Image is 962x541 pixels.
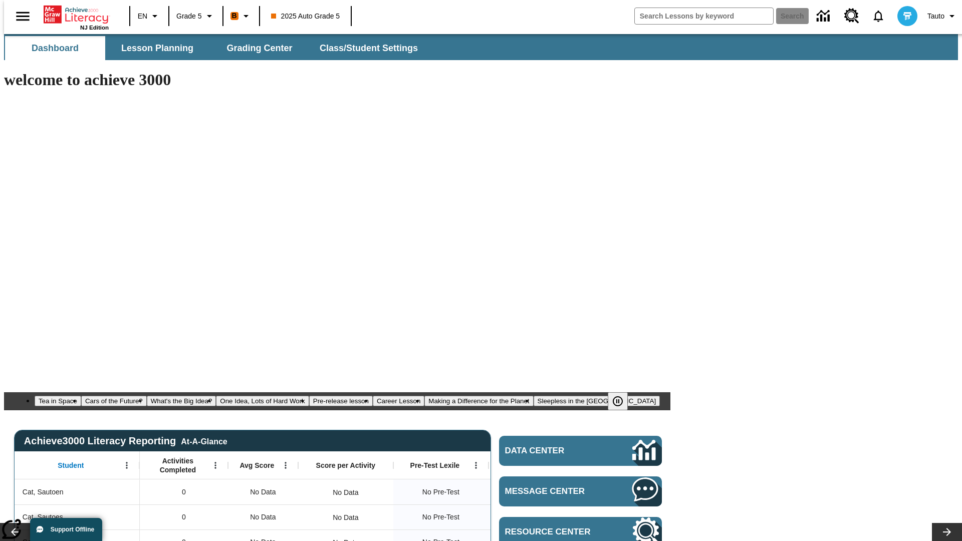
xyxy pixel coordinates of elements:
[897,6,917,26] img: avatar image
[81,396,147,406] button: Slide 2 Cars of the Future?
[119,458,134,473] button: Open Menu
[468,458,484,473] button: Open Menu
[228,479,298,504] div: No Data, Cat, Sautoen
[182,487,186,497] span: 0
[32,43,79,54] span: Dashboard
[147,396,216,406] button: Slide 3 What's the Big Idea?
[232,10,237,22] span: B
[228,504,298,529] div: No Data, Cat, Sautoes
[23,512,63,522] span: Cat, Sautoes
[4,71,670,89] h1: welcome to achieve 3000
[328,482,363,502] div: No Data, Cat, Sautoen
[608,392,638,410] div: Pause
[58,461,84,470] span: Student
[145,456,211,474] span: Activities Completed
[35,396,81,406] button: Slide 1 Tea in Space
[320,43,418,54] span: Class/Student Settings
[424,396,533,406] button: Slide 7 Making a Difference for the Planet
[176,11,202,22] span: Grade 5
[121,43,193,54] span: Lesson Planning
[309,396,373,406] button: Slide 5 Pre-release lesson
[891,3,923,29] button: Select a new avatar
[140,504,228,529] div: 0, Cat, Sautoes
[24,435,227,447] span: Achieve3000 Literacy Reporting
[140,479,228,504] div: 0, Cat, Sautoen
[811,3,838,30] a: Data Center
[181,435,227,446] div: At-A-Glance
[422,512,459,522] span: No Pre-Test, Cat, Sautoes
[316,461,376,470] span: Score per Activity
[8,2,38,31] button: Open side menu
[328,507,363,527] div: No Data, Cat, Sautoes
[80,25,109,31] span: NJ Edition
[23,487,64,497] span: Cat, Sautoen
[226,7,256,25] button: Boost Class color is orange. Change class color
[138,11,147,22] span: EN
[932,523,962,541] button: Lesson carousel, Next
[172,7,219,25] button: Grade: Grade 5, Select a grade
[927,11,944,22] span: Tauto
[410,461,460,470] span: Pre-Test Lexile
[635,8,773,24] input: search field
[239,461,274,470] span: Avg Score
[245,507,281,527] span: No Data
[499,436,662,466] a: Data Center
[608,392,628,410] button: Pause
[4,34,958,60] div: SubNavbar
[534,396,660,406] button: Slide 8 Sleepless in the Animal Kingdom
[838,3,865,30] a: Resource Center, Will open in new tab
[373,396,424,406] button: Slide 6 Career Lesson
[4,36,427,60] div: SubNavbar
[216,396,309,406] button: Slide 4 One Idea, Lots of Hard Work
[208,458,223,473] button: Open Menu
[923,7,962,25] button: Profile/Settings
[5,36,105,60] button: Dashboard
[30,518,102,541] button: Support Offline
[505,527,602,537] span: Resource Center
[226,43,292,54] span: Grading Center
[278,458,293,473] button: Open Menu
[209,36,310,60] button: Grading Center
[245,482,281,502] span: No Data
[499,476,662,506] a: Message Center
[865,3,891,29] a: Notifications
[422,487,459,497] span: No Pre-Test, Cat, Sautoen
[44,5,109,25] a: Home
[271,11,340,22] span: 2025 Auto Grade 5
[44,4,109,31] div: Home
[505,446,599,456] span: Data Center
[133,7,165,25] button: Language: EN, Select a language
[51,526,94,533] span: Support Offline
[107,36,207,60] button: Lesson Planning
[505,486,602,496] span: Message Center
[182,512,186,522] span: 0
[312,36,426,60] button: Class/Student Settings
